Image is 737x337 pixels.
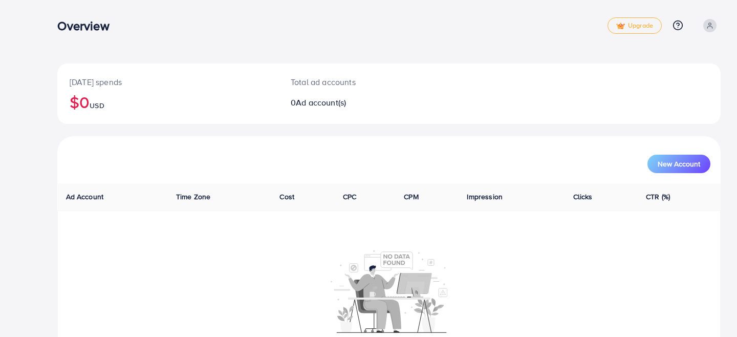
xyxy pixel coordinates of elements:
[608,17,662,34] a: tickUpgrade
[291,98,432,108] h2: 0
[616,22,653,30] span: Upgrade
[647,155,710,173] button: New Account
[616,23,625,30] img: tick
[404,192,418,202] span: CPM
[573,192,593,202] span: Clicks
[467,192,503,202] span: Impression
[57,18,117,33] h3: Overview
[296,97,346,108] span: Ad account(s)
[66,192,104,202] span: Ad Account
[343,192,356,202] span: CPC
[176,192,210,202] span: Time Zone
[279,192,294,202] span: Cost
[658,160,700,167] span: New Account
[646,192,670,202] span: CTR (%)
[291,76,432,88] p: Total ad accounts
[70,92,266,112] h2: $0
[331,249,447,333] img: No account
[90,100,104,111] span: USD
[70,76,266,88] p: [DATE] spends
